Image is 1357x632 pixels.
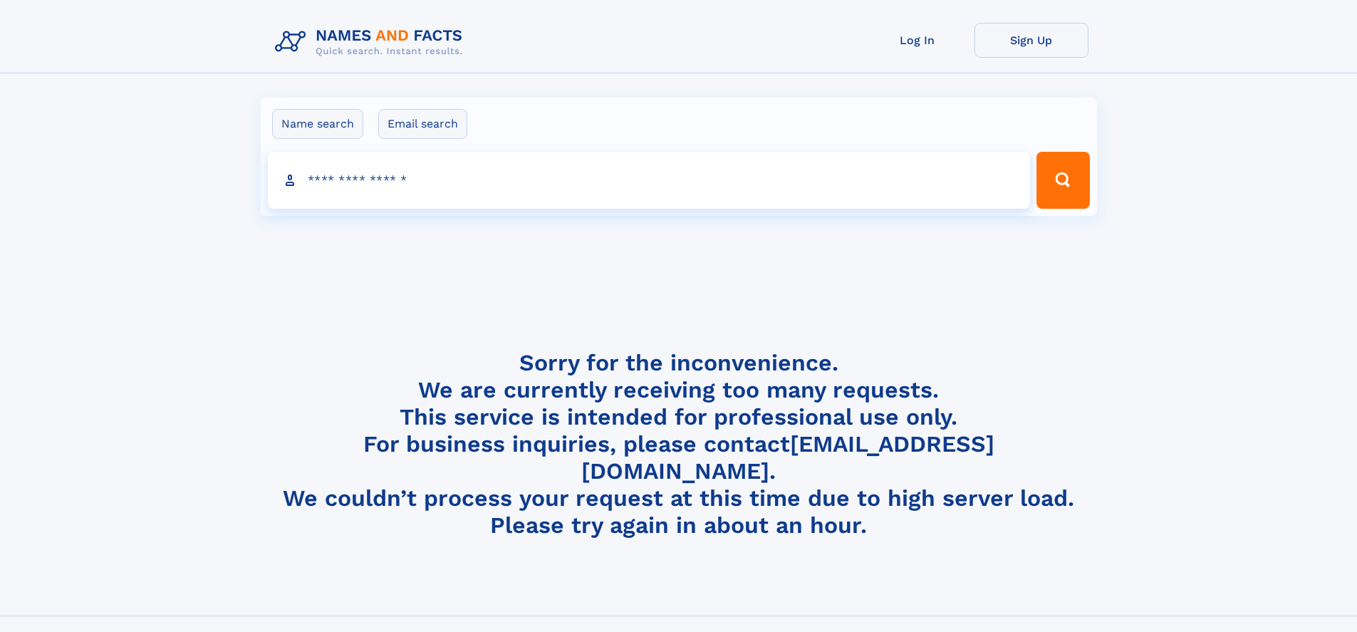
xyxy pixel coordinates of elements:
[974,23,1088,58] a: Sign Up
[268,152,1031,209] input: search input
[1036,152,1089,209] button: Search Button
[272,109,363,139] label: Name search
[378,109,467,139] label: Email search
[581,430,994,485] a: [EMAIL_ADDRESS][DOMAIN_NAME]
[269,23,474,61] img: Logo Names and Facts
[269,349,1088,539] h4: Sorry for the inconvenience. We are currently receiving too many requests. This service is intend...
[861,23,974,58] a: Log In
